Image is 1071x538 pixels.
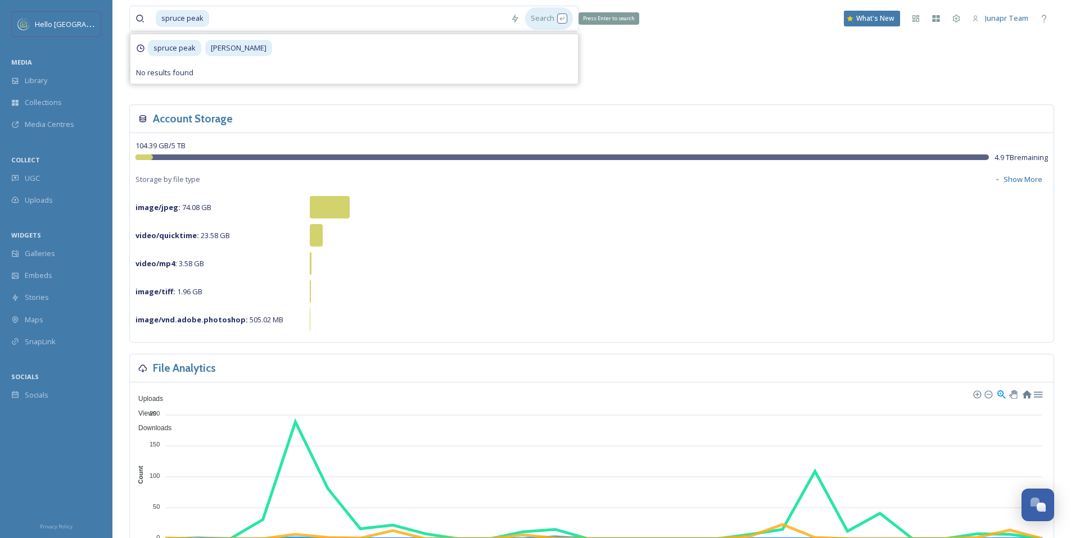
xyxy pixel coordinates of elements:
[135,314,283,325] span: 505.02 MB
[135,258,177,268] strong: video/mp4 :
[966,7,1034,29] a: Junapr Team
[205,40,272,56] span: [PERSON_NAME]
[988,168,1048,190] button: Show More
[25,97,62,108] span: Collections
[130,409,156,417] span: Views
[135,230,230,240] span: 23.58 GB
[40,519,73,532] a: Privacy Policy
[25,173,40,184] span: UGC
[984,390,992,398] div: Zoom Out
[11,156,40,164] span: COLLECT
[25,195,53,206] span: Uploads
[25,336,56,347] span: SnapLink
[135,314,248,325] strong: image/vnd.adobe.photoshop :
[11,231,41,239] span: WIDGETS
[25,292,49,303] span: Stories
[1009,390,1016,397] div: Panning
[135,258,204,268] span: 3.58 GB
[1022,489,1054,521] button: Open Chat
[525,7,573,29] div: Search
[25,248,55,259] span: Galleries
[40,523,73,530] span: Privacy Policy
[150,441,160,448] tspan: 150
[148,40,201,56] span: spruce peak
[995,152,1048,163] span: 4.9 TB remaining
[844,11,900,26] a: What's New
[135,286,175,297] strong: image/tiff :
[11,372,39,381] span: SOCIALS
[153,360,216,376] h3: File Analytics
[130,424,171,432] span: Downloads
[996,389,1006,398] div: Selection Zoom
[11,58,32,66] span: MEDIA
[135,202,180,212] strong: image/jpeg :
[156,10,209,26] span: spruce peak
[25,75,47,86] span: Library
[973,390,980,398] div: Zoom In
[150,472,160,478] tspan: 100
[153,503,160,510] tspan: 50
[579,12,639,25] div: Press Enter to search
[150,410,160,417] tspan: 200
[138,466,144,484] text: Count
[35,19,125,29] span: Hello [GEOGRAPHIC_DATA]
[1022,389,1031,398] div: Reset Zoom
[25,390,48,400] span: Socials
[136,67,193,78] span: No results found
[153,111,233,127] h3: Account Storage
[135,230,199,240] strong: video/quicktime :
[135,140,186,151] span: 104.39 GB / 5 TB
[25,119,74,130] span: Media Centres
[135,286,202,297] span: 1.96 GB
[25,270,52,281] span: Embeds
[130,395,163,403] span: Uploads
[135,174,200,185] span: Storage by file type
[135,202,211,212] span: 74.08 GB
[985,13,1028,23] span: Junapr Team
[18,19,29,30] img: images.png
[25,314,43,325] span: Maps
[1033,389,1042,398] div: Menu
